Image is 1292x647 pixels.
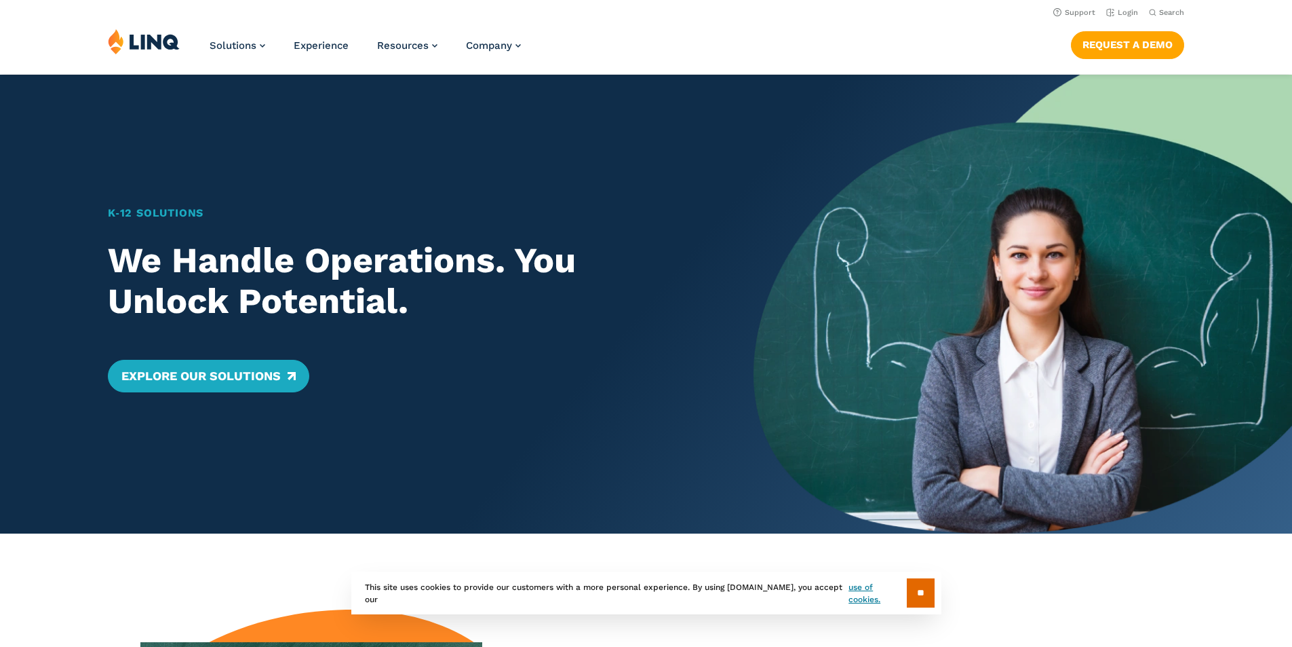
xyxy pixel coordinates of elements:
[210,29,521,73] nav: Primary Navigation
[1071,31,1184,58] a: Request a Demo
[1106,8,1138,17] a: Login
[108,205,701,221] h1: K‑12 Solutions
[377,39,429,52] span: Resources
[1159,8,1184,17] span: Search
[210,39,256,52] span: Solutions
[848,581,906,606] a: use of cookies.
[377,39,437,52] a: Resources
[108,240,701,322] h2: We Handle Operations. You Unlock Potential.
[108,29,180,54] img: LINQ | K‑12 Software
[753,75,1292,534] img: Home Banner
[294,39,349,52] a: Experience
[1071,29,1184,58] nav: Button Navigation
[351,572,941,614] div: This site uses cookies to provide our customers with a more personal experience. By using [DOMAIN...
[210,39,265,52] a: Solutions
[108,360,309,392] a: Explore Our Solutions
[466,39,521,52] a: Company
[466,39,512,52] span: Company
[1053,8,1095,17] a: Support
[1149,7,1184,18] button: Open Search Bar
